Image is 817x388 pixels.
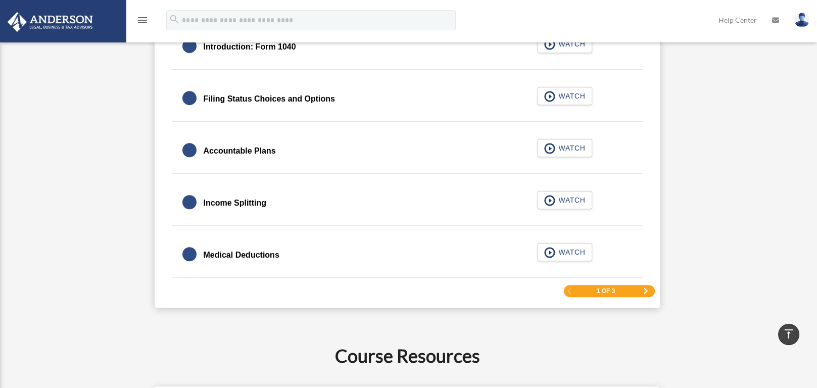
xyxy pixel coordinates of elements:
span: WATCH [555,195,585,205]
img: User Pic [794,13,809,27]
div: Income Splitting [204,196,266,210]
span: WATCH [555,247,585,257]
div: Filing Status Choices and Options [204,92,335,106]
span: WATCH [555,39,585,49]
i: vertical_align_top [783,328,795,340]
span: WATCH [555,91,585,101]
button: WATCH [538,139,592,157]
a: Next Page [643,287,649,295]
i: menu [136,14,149,26]
a: Accountable Plans WATCH [182,139,633,163]
div: Introduction: Form 1040 [204,40,296,54]
span: WATCH [555,143,585,153]
i: search [169,14,180,25]
button: WATCH [538,35,592,53]
a: Income Splitting WATCH [182,191,633,215]
button: WATCH [538,243,592,261]
a: menu [136,18,149,26]
img: Anderson Advisors Platinum Portal [5,12,96,32]
h2: Course Resources [36,343,779,368]
a: Filing Status Choices and Options WATCH [182,87,633,111]
div: Accountable Plans [204,144,276,158]
a: Medical Deductions WATCH [182,243,633,267]
span: 1 of 3 [597,288,615,294]
a: Introduction: Form 1040 WATCH [182,35,633,59]
div: Medical Deductions [204,248,279,262]
a: vertical_align_top [778,324,799,345]
button: WATCH [538,191,592,209]
button: WATCH [538,87,592,105]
